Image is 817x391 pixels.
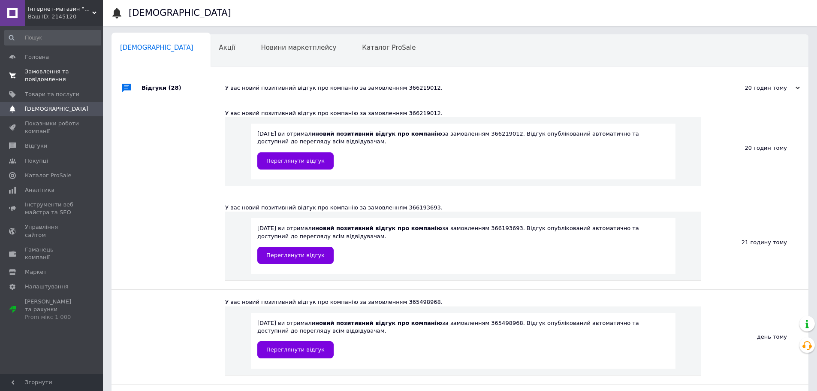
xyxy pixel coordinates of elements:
[28,5,92,13] span: Інтернет-магазин "CHINA Лавка"
[225,204,701,212] div: У вас новий позитивний відгук про компанію за замовленням 366193693.
[25,91,79,98] span: Товари та послуги
[25,313,79,321] div: Prom мікс 1 000
[257,341,334,358] a: Переглянути відгук
[25,246,79,261] span: Гаманець компанії
[266,252,325,258] span: Переглянути відгук
[25,298,79,321] span: [PERSON_NAME] та рахунки
[25,223,79,239] span: Управління сайтом
[261,44,336,52] span: Новини маркетплейсу
[25,268,47,276] span: Маркет
[225,84,714,92] div: У вас новий позитивний відгук про компанію за замовленням 366219012.
[315,225,442,231] b: новий позитивний відгук про компанію
[169,85,181,91] span: (28)
[25,105,88,113] span: [DEMOGRAPHIC_DATA]
[25,186,54,194] span: Аналітика
[257,247,334,264] a: Переглянути відгук
[225,298,701,306] div: У вас новий позитивний відгук про компанію за замовленням 365498968.
[28,13,103,21] div: Ваш ID: 2145120
[25,142,47,150] span: Відгуки
[25,172,71,179] span: Каталог ProSale
[142,75,225,101] div: Відгуки
[25,201,79,216] span: Інструменти веб-майстра та SEO
[257,224,669,264] div: [DATE] ви отримали за замовленням 366193693. Відгук опублікований автоматично та доступний до пер...
[25,53,49,61] span: Головна
[362,44,416,52] span: Каталог ProSale
[219,44,235,52] span: Акції
[129,8,231,18] h1: [DEMOGRAPHIC_DATA]
[701,101,808,195] div: 20 годин тому
[701,195,808,289] div: 21 годину тому
[225,109,701,117] div: У вас новий позитивний відгук про компанію за замовленням 366219012.
[25,68,79,83] span: Замовлення та повідомлення
[25,120,79,135] span: Показники роботи компанії
[315,130,442,137] b: новий позитивний відгук про компанію
[120,44,193,52] span: [DEMOGRAPHIC_DATA]
[257,130,669,169] div: [DATE] ви отримали за замовленням 366219012. Відгук опублікований автоматично та доступний до пер...
[714,84,800,92] div: 20 годин тому
[701,290,808,384] div: день тому
[4,30,101,45] input: Пошук
[25,283,69,291] span: Налаштування
[266,346,325,353] span: Переглянути відгук
[257,152,334,170] a: Переглянути відгук
[25,157,48,165] span: Покупці
[266,158,325,164] span: Переглянути відгук
[315,320,442,326] b: новий позитивний відгук про компанію
[257,319,669,358] div: [DATE] ви отримали за замовленням 365498968. Відгук опублікований автоматично та доступний до пер...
